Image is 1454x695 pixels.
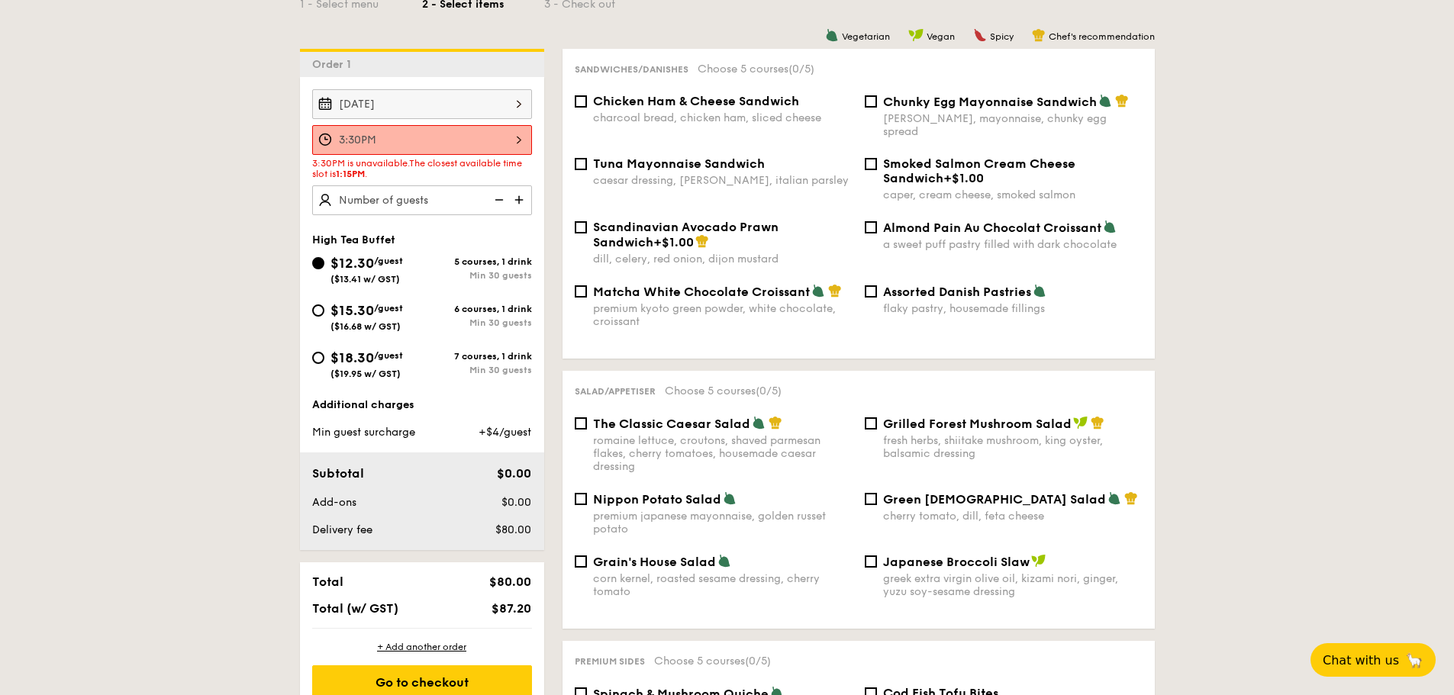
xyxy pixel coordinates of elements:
input: Japanese Broccoli Slawgreek extra virgin olive oil, kizami nori, ginger, yuzu soy-sesame dressing [865,555,877,568]
span: +$4/guest [479,426,531,439]
img: icon-chef-hat.a58ddaea.svg [1115,94,1129,108]
span: Vegetarian [842,31,890,42]
span: $0.00 [497,466,531,481]
div: fresh herbs, shiitake mushroom, king oyster, balsamic dressing [883,434,1143,460]
input: $18.30/guest($19.95 w/ GST)7 courses, 1 drinkMin 30 guests [312,352,324,364]
input: Green [DEMOGRAPHIC_DATA] Saladcherry tomato, dill, feta cheese [865,493,877,505]
span: Vegan [927,31,955,42]
div: charcoal bread, chicken ham, sliced cheese [593,111,853,124]
img: icon-vegetarian.fe4039eb.svg [752,416,766,430]
div: greek extra virgin olive oil, kizami nori, ginger, yuzu soy-sesame dressing [883,572,1143,598]
input: Event date [312,89,532,119]
img: icon-spicy.37a8142b.svg [973,28,987,42]
img: icon-vegan.f8ff3823.svg [1031,554,1046,568]
span: Grilled Forest Mushroom Salad [883,417,1072,431]
div: flaky pastry, housemade fillings [883,302,1143,315]
div: 5 courses, 1 drink [422,256,532,267]
img: icon-vegetarian.fe4039eb.svg [1103,220,1117,233]
span: 🦙 [1405,652,1423,669]
img: icon-add.58712e84.svg [509,185,532,214]
span: Matcha White Chocolate Croissant [593,285,810,299]
img: icon-vegetarian.fe4039eb.svg [825,28,839,42]
span: Premium sides [575,656,645,667]
div: cherry tomato, dill, feta cheese [883,510,1143,523]
div: caper, cream cheese, smoked salmon [883,188,1143,201]
span: (0/5) [788,63,814,76]
span: +$1.00 [653,235,694,249]
img: icon-vegan.f8ff3823.svg [1073,416,1088,430]
input: Almond Pain Au Chocolat Croissanta sweet puff pastry filled with dark chocolate [865,221,877,233]
span: Salad/Appetiser [575,386,656,397]
span: Delivery fee [312,523,372,536]
span: Spicy [990,31,1014,42]
button: Chat with us🦙 [1311,643,1436,677]
img: icon-chef-hat.a58ddaea.svg [1032,28,1046,42]
span: $80.00 [489,574,531,589]
img: icon-vegetarian.fe4039eb.svg [1098,94,1112,108]
span: /guest [374,303,403,314]
input: The Classic Caesar Saladromaine lettuce, croutons, shaved parmesan flakes, cherry tomatoes, house... [575,417,587,430]
input: Event time [312,125,532,155]
img: icon-chef-hat.a58ddaea.svg [828,284,842,298]
img: icon-vegetarian.fe4039eb.svg [811,284,825,298]
span: Add-ons [312,496,356,509]
span: /guest [374,350,403,361]
input: Assorted Danish Pastriesflaky pastry, housemade fillings [865,285,877,298]
div: a sweet puff pastry filled with dark chocolate [883,238,1143,251]
input: $15.30/guest($16.68 w/ GST)6 courses, 1 drinkMin 30 guests [312,304,324,317]
img: icon-vegan.f8ff3823.svg [908,28,924,42]
input: Number of guests [312,185,532,215]
span: ($13.41 w/ GST) [330,274,400,285]
div: [PERSON_NAME], mayonnaise, chunky egg spread [883,112,1143,138]
span: Chunky Egg Mayonnaise Sandwich [883,95,1097,109]
div: premium japanese mayonnaise, golden russet potato [593,510,853,536]
input: Smoked Salmon Cream Cheese Sandwich+$1.00caper, cream cheese, smoked salmon [865,158,877,170]
span: Choose 5 courses [665,385,782,397]
input: Scandinavian Avocado Prawn Sandwich+$1.00dill, celery, red onion, dijon mustard [575,221,587,233]
input: Chunky Egg Mayonnaise Sandwich[PERSON_NAME], mayonnaise, chunky egg spread [865,95,877,108]
img: icon-chef-hat.a58ddaea.svg [769,416,782,430]
div: dill, celery, red onion, dijon mustard [593,253,853,265]
input: Grilled Forest Mushroom Saladfresh herbs, shiitake mushroom, king oyster, balsamic dressing [865,417,877,430]
span: ($16.68 w/ GST) [330,321,401,332]
span: $15.30 [330,302,374,319]
img: icon-reduce.1d2dbef1.svg [486,185,509,214]
span: Min guest surcharge [312,426,415,439]
span: The Classic Caesar Salad [593,417,750,431]
img: icon-vegetarian.fe4039eb.svg [1033,284,1046,298]
span: Choose 5 courses [698,63,814,76]
span: ($19.95 w/ GST) [330,368,401,379]
img: icon-chef-hat.a58ddaea.svg [1124,491,1138,505]
span: Green [DEMOGRAPHIC_DATA] Salad [883,492,1106,507]
input: Chicken Ham & Cheese Sandwichcharcoal bread, chicken ham, sliced cheese [575,95,587,108]
div: 7 courses, 1 drink [422,351,532,362]
span: Chef's recommendation [1049,31,1155,42]
span: Chat with us [1323,653,1399,668]
img: icon-vegetarian.fe4039eb.svg [1107,491,1121,505]
span: Total (w/ GST) [312,601,398,616]
img: icon-chef-hat.a58ddaea.svg [695,234,709,248]
span: $0.00 [501,496,531,509]
div: The closest available time slot is . [312,158,532,179]
div: Min 30 guests [422,365,532,375]
div: Additional charges [312,397,532,413]
img: icon-chef-hat.a58ddaea.svg [1091,416,1104,430]
span: $87.20 [492,601,531,616]
div: romaine lettuce, croutons, shaved parmesan flakes, cherry tomatoes, housemade caesar dressing [593,434,853,473]
span: +$1.00 [943,171,984,185]
span: (0/5) [756,385,782,397]
div: caesar dressing, [PERSON_NAME], italian parsley [593,174,853,187]
span: Chicken Ham & Cheese Sandwich [593,94,799,108]
span: Scandinavian Avocado Prawn Sandwich [593,220,779,249]
span: $80.00 [495,523,531,536]
input: Tuna Mayonnaise Sandwichcaesar dressing, [PERSON_NAME], italian parsley [575,158,587,170]
span: Grain's House Salad [593,555,716,569]
span: 3:30PM is unavailable. [312,158,409,169]
span: Nippon Potato Salad [593,492,721,507]
span: Assorted Danish Pastries [883,285,1031,299]
span: Almond Pain Au Chocolat Croissant [883,220,1101,235]
span: (0/5) [745,655,771,668]
span: $12.30 [330,255,374,272]
div: Min 30 guests [422,270,532,281]
img: icon-vegetarian.fe4039eb.svg [717,554,731,568]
